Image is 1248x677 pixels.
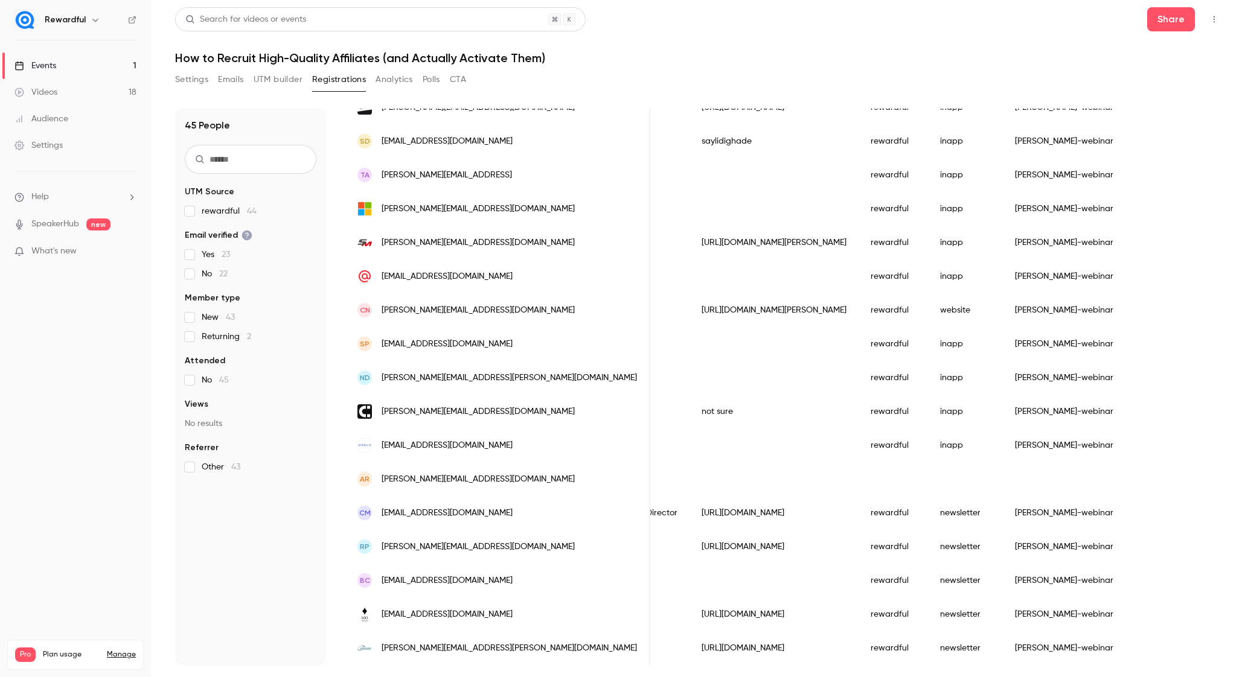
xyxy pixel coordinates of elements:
[859,631,928,665] div: rewardful
[859,361,928,395] div: rewardful
[357,269,372,284] img: mail.ru
[382,405,575,418] span: [PERSON_NAME][EMAIL_ADDRESS][DOMAIN_NAME]
[222,250,230,259] span: 23
[202,268,228,280] span: No
[185,118,230,133] h1: 45 People
[1003,124,1125,158] div: [PERSON_NAME]-webinar
[382,304,575,317] span: [PERSON_NAME][EMAIL_ADDRESS][DOMAIN_NAME]
[928,192,1003,226] div: inapp
[185,186,234,198] span: UTM Source
[185,442,219,454] span: Referrer
[357,202,372,216] img: outlook.com
[175,70,208,89] button: Settings
[360,474,370,485] span: AR
[226,313,235,322] span: 43
[185,418,316,430] p: No results
[382,372,637,384] span: [PERSON_NAME][EMAIL_ADDRESS][PERSON_NAME][DOMAIN_NAME]
[382,507,513,520] span: [EMAIL_ADDRESS][DOMAIN_NAME]
[928,597,1003,631] div: newsletter
[357,641,372,655] img: abeceder.co.uk
[202,331,251,343] span: Returning
[185,355,225,367] span: Attended
[45,14,86,26] h6: Rewardful
[1003,192,1125,226] div: [PERSON_NAME]-webinar
[14,60,56,72] div: Events
[185,398,208,410] span: Views
[1003,597,1125,631] div: [PERSON_NAME]-webinar
[690,631,859,665] div: [URL][DOMAIN_NAME]
[450,70,466,89] button: CTA
[382,439,513,452] span: [EMAIL_ADDRESS][DOMAIN_NAME]
[1003,293,1125,327] div: [PERSON_NAME]-webinar
[247,332,251,341] span: 2
[928,293,1003,327] div: website
[928,428,1003,462] div: inapp
[690,293,859,327] div: [URL][DOMAIN_NAME][PERSON_NAME]
[1003,259,1125,293] div: [PERSON_NAME]-webinar
[382,541,575,553] span: [PERSON_NAME][EMAIL_ADDRESS][DOMAIN_NAME]
[1003,428,1125,462] div: [PERSON_NAME]-webinar
[382,574,513,587] span: [EMAIL_ADDRESS][DOMAIN_NAME]
[859,192,928,226] div: rewardful
[1003,361,1125,395] div: [PERSON_NAME]-webinar
[185,229,252,241] span: Email verified
[360,170,370,180] span: TA
[31,191,49,203] span: Help
[859,395,928,428] div: rewardful
[15,10,34,30] img: Rewardful
[202,311,235,323] span: New
[14,86,57,98] div: Videos
[360,541,370,552] span: RP
[690,530,859,564] div: [URL][DOMAIN_NAME]
[202,249,230,261] span: Yes
[928,395,1003,428] div: inapp
[185,186,316,473] section: facet-groups
[312,70,366,89] button: Registrations
[859,496,928,530] div: rewardful
[31,245,77,258] span: What's new
[928,259,1003,293] div: inapp
[357,607,372,621] img: 100.partners
[357,438,372,453] img: oxolo.com
[382,642,637,655] span: [PERSON_NAME][EMAIL_ADDRESS][PERSON_NAME][DOMAIN_NAME]
[14,113,68,125] div: Audience
[376,70,413,89] button: Analytics
[690,226,859,259] div: [URL][DOMAIN_NAME][PERSON_NAME]
[1003,496,1125,530] div: [PERSON_NAME]-webinar
[928,631,1003,665] div: newsletter
[1003,530,1125,564] div: [PERSON_NAME]-webinar
[859,327,928,361] div: rewardful
[928,226,1003,259] div: inapp
[382,473,575,486] span: [PERSON_NAME][EMAIL_ADDRESS][DOMAIN_NAME]
[1003,631,1125,665] div: [PERSON_NAME]-webinar
[202,461,240,473] span: Other
[1003,226,1125,259] div: [PERSON_NAME]-webinar
[859,530,928,564] div: rewardful
[928,124,1003,158] div: inapp
[928,564,1003,597] div: newsletter
[185,13,306,26] div: Search for videos or events
[175,51,1224,65] h1: How to Recruit High-Quality Affiliates (and Actually Activate Them)
[928,361,1003,395] div: inapp
[928,496,1003,530] div: newsletter
[859,564,928,597] div: rewardful
[382,135,513,148] span: [EMAIL_ADDRESS][DOMAIN_NAME]
[357,404,372,419] img: leadcapture.io
[690,597,859,631] div: [URL][DOMAIN_NAME]
[859,259,928,293] div: rewardful
[690,395,859,428] div: not sure
[382,338,513,351] span: [EMAIL_ADDRESS][DOMAIN_NAME]
[690,496,859,530] div: [URL][DOMAIN_NAME]
[859,428,928,462] div: rewardful
[690,124,859,158] div: saylidighade
[254,70,302,89] button: UTM builder
[360,575,370,586] span: bc
[357,235,372,250] img: steadymotion.com
[14,139,63,151] div: Settings
[859,597,928,631] div: rewardful
[122,246,136,257] iframe: Noticeable Trigger
[14,191,136,203] li: help-dropdown-opener
[859,293,928,327] div: rewardful
[1003,327,1125,361] div: [PERSON_NAME]-webinar
[382,203,575,215] span: [PERSON_NAME][EMAIL_ADDRESS][DOMAIN_NAME]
